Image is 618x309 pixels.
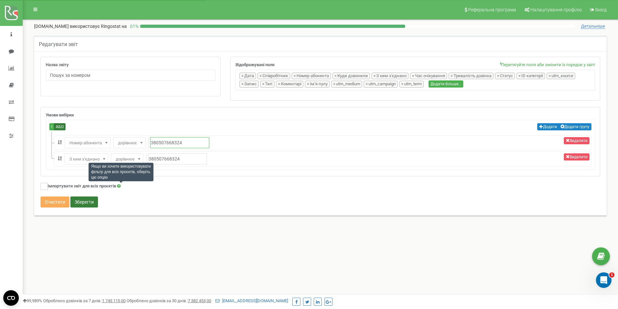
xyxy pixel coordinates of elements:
[65,137,111,148] span: Номер абонента
[429,80,463,88] button: Додати більше...
[581,24,605,29] span: Детальніше
[596,272,612,288] iframe: Intercom live chat
[67,155,106,164] span: З ким з'єднано
[127,298,211,303] span: Оброблено дзвінків за 30 днів :
[70,196,98,208] button: Зберегти
[67,138,108,148] span: Номер абонента
[537,123,559,130] button: Додати
[46,113,74,117] b: Умови вибірки
[65,153,108,164] span: З ким з'єднано
[46,62,69,68] label: Назва звіту
[451,73,453,79] span: ×
[241,81,244,87] span: ×
[371,73,408,79] li: З ким з'єднано
[495,73,515,79] li: Статус
[516,73,545,79] li: ID категорії
[399,81,424,88] li: utm_term
[366,81,368,87] span: ×
[307,81,309,87] span: ×
[239,73,256,79] li: Дата
[468,7,516,12] span: Реферальна програма
[241,73,244,79] span: ×
[410,73,447,79] li: Час очікування
[331,81,362,88] li: utm_medium
[547,73,575,79] li: utm_source
[262,81,264,87] span: ×
[497,73,499,79] span: ×
[239,81,259,88] li: Запис
[260,73,262,79] span: ×
[111,153,143,164] span: дорівнює
[188,298,211,303] u: 7 382 453,00
[364,81,398,88] li: utm_campaign
[215,298,288,303] a: [EMAIL_ADDRESS][DOMAIN_NAME]
[549,73,551,79] span: ×
[113,155,141,164] span: дорівнює
[559,123,591,130] button: Додати групу
[41,183,121,190] label: Імпортувати звіт для всіх проєктів
[292,73,331,79] li: Номер абонента
[449,73,493,79] li: Тривалість дзвінка
[595,7,607,12] span: Вихід
[54,123,66,130] label: АБО
[41,196,69,208] button: Очистити
[278,81,280,87] span: ×
[70,24,127,29] span: використовує Ringostat на
[46,70,215,81] input: Назва звіту
[373,73,376,79] span: ×
[412,73,414,79] span: ×
[3,290,19,306] button: Open CMP widget
[49,123,54,130] label: І
[260,81,274,88] li: Тип
[39,42,78,47] h5: Редагувати звіт
[5,6,18,20] img: ringostat logo
[236,62,274,68] label: Відображувані поля
[609,272,614,278] span: 1
[334,73,337,79] span: ×
[500,62,595,68] span: Перетягуйте поля аби змінити їх порядок у звіті
[305,81,330,88] li: Ім‘я пулу
[115,138,143,148] span: дорівнює
[127,23,140,30] p: 61 %
[258,73,290,79] li: Співробітник
[113,137,146,148] span: дорівнює
[530,7,582,12] span: Налаштування профілю
[333,73,370,79] li: Куди дзвонили
[34,23,127,30] p: [DOMAIN_NAME]
[102,298,126,303] u: 1 745 115,00
[276,81,303,88] li: Коментарі
[294,73,296,79] span: ×
[564,153,589,160] button: Видалити
[89,163,153,181] div: Якщо ви хочете використовувати фільтр для всіх проєктів, оберіть цю опцію
[23,298,42,303] span: 99,989%
[43,298,126,303] span: Оброблено дзвінків за 7 днів :
[518,73,521,79] span: ×
[564,137,589,144] button: Видалити
[401,81,404,87] span: ×
[333,81,335,87] span: ×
